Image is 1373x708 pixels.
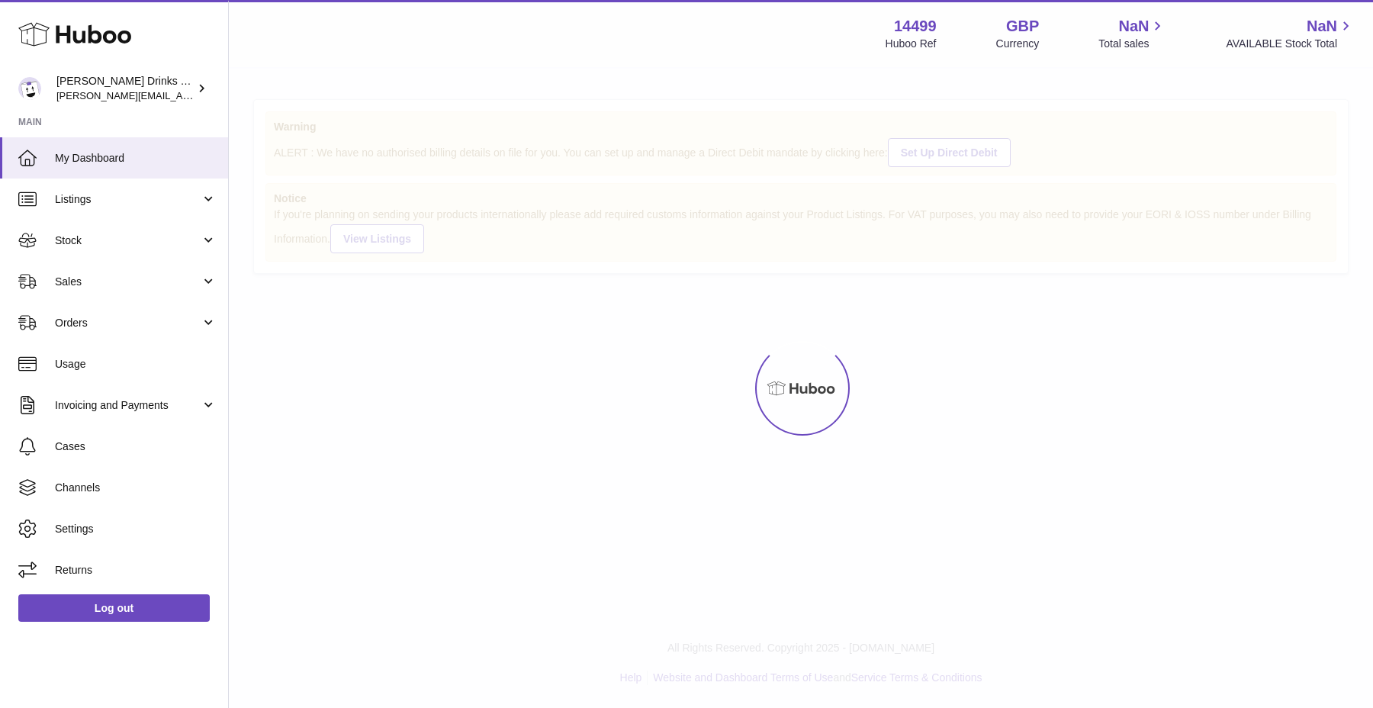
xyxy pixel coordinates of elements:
span: NaN [1307,16,1337,37]
span: AVAILABLE Stock Total [1226,37,1355,51]
strong: GBP [1006,16,1039,37]
div: Currency [996,37,1040,51]
a: NaN Total sales [1098,16,1166,51]
span: My Dashboard [55,151,217,166]
span: Stock [55,233,201,248]
strong: 14499 [894,16,937,37]
div: Huboo Ref [886,37,937,51]
span: Listings [55,192,201,207]
span: Total sales [1098,37,1166,51]
span: Channels [55,481,217,495]
span: Usage [55,357,217,372]
img: daniel@zoosdrinks.com [18,77,41,100]
span: Sales [55,275,201,289]
div: [PERSON_NAME] Drinks LTD (t/a Zooz) [56,74,194,103]
span: Cases [55,439,217,454]
span: Settings [55,522,217,536]
span: Returns [55,563,217,578]
span: NaN [1118,16,1149,37]
span: Orders [55,316,201,330]
a: Log out [18,594,210,622]
a: NaN AVAILABLE Stock Total [1226,16,1355,51]
span: [PERSON_NAME][EMAIL_ADDRESS][DOMAIN_NAME] [56,89,306,101]
span: Invoicing and Payments [55,398,201,413]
